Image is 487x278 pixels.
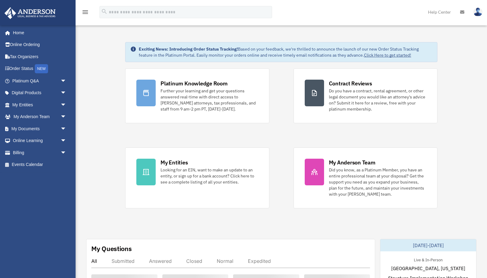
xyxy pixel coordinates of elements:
[82,11,89,16] a: menu
[60,123,73,135] span: arrow_drop_down
[3,7,57,19] img: Anderson Advisors Platinum Portal
[391,265,465,272] span: [GEOGRAPHIC_DATA], [US_STATE]
[35,64,48,73] div: NEW
[91,244,132,253] div: My Questions
[4,147,76,159] a: Billingarrow_drop_down
[4,63,76,75] a: Order StatusNEW
[329,88,426,112] div: Do you have a contract, rental agreement, or other legal document you would like an attorney's ad...
[4,159,76,171] a: Events Calendar
[4,123,76,135] a: My Documentsarrow_drop_down
[329,159,375,166] div: My Anderson Team
[125,68,269,123] a: Platinum Knowledge Room Further your learning and get your questions answered real-time with dire...
[4,27,73,39] a: Home
[4,51,76,63] a: Tax Organizers
[161,167,258,185] div: Looking for an EIN, want to make an update to an entity, or sign up for a bank account? Click her...
[4,75,76,87] a: Platinum Q&Aarrow_drop_down
[4,39,76,51] a: Online Ordering
[139,46,432,58] div: Based on your feedback, we're thrilled to announce the launch of our new Order Status Tracking fe...
[380,239,476,251] div: [DATE]-[DATE]
[409,256,447,263] div: Live & In-Person
[294,68,437,123] a: Contract Reviews Do you have a contract, rental agreement, or other legal document you would like...
[149,258,172,264] div: Answered
[186,258,202,264] div: Closed
[217,258,233,264] div: Normal
[60,87,73,99] span: arrow_drop_down
[161,80,228,87] div: Platinum Knowledge Room
[4,87,76,99] a: Digital Productsarrow_drop_down
[60,75,73,87] span: arrow_drop_down
[82,8,89,16] i: menu
[91,258,97,264] div: All
[4,111,76,123] a: My Anderson Teamarrow_drop_down
[125,147,269,208] a: My Entities Looking for an EIN, want to make an update to an entity, or sign up for a bank accoun...
[4,135,76,147] a: Online Learningarrow_drop_down
[60,99,73,111] span: arrow_drop_down
[364,52,411,58] a: Click Here to get started!
[329,80,372,87] div: Contract Reviews
[294,147,437,208] a: My Anderson Team Did you know, as a Platinum Member, you have an entire professional team at your...
[329,167,426,197] div: Did you know, as a Platinum Member, you have an entire professional team at your disposal? Get th...
[473,8,482,16] img: User Pic
[4,99,76,111] a: My Entitiesarrow_drop_down
[161,159,188,166] div: My Entities
[60,147,73,159] span: arrow_drop_down
[248,258,271,264] div: Expedited
[139,46,238,52] strong: Exciting News: Introducing Order Status Tracking!
[161,88,258,112] div: Further your learning and get your questions answered real-time with direct access to [PERSON_NAM...
[60,111,73,123] span: arrow_drop_down
[60,135,73,147] span: arrow_drop_down
[112,258,135,264] div: Submitted
[101,8,108,15] i: search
